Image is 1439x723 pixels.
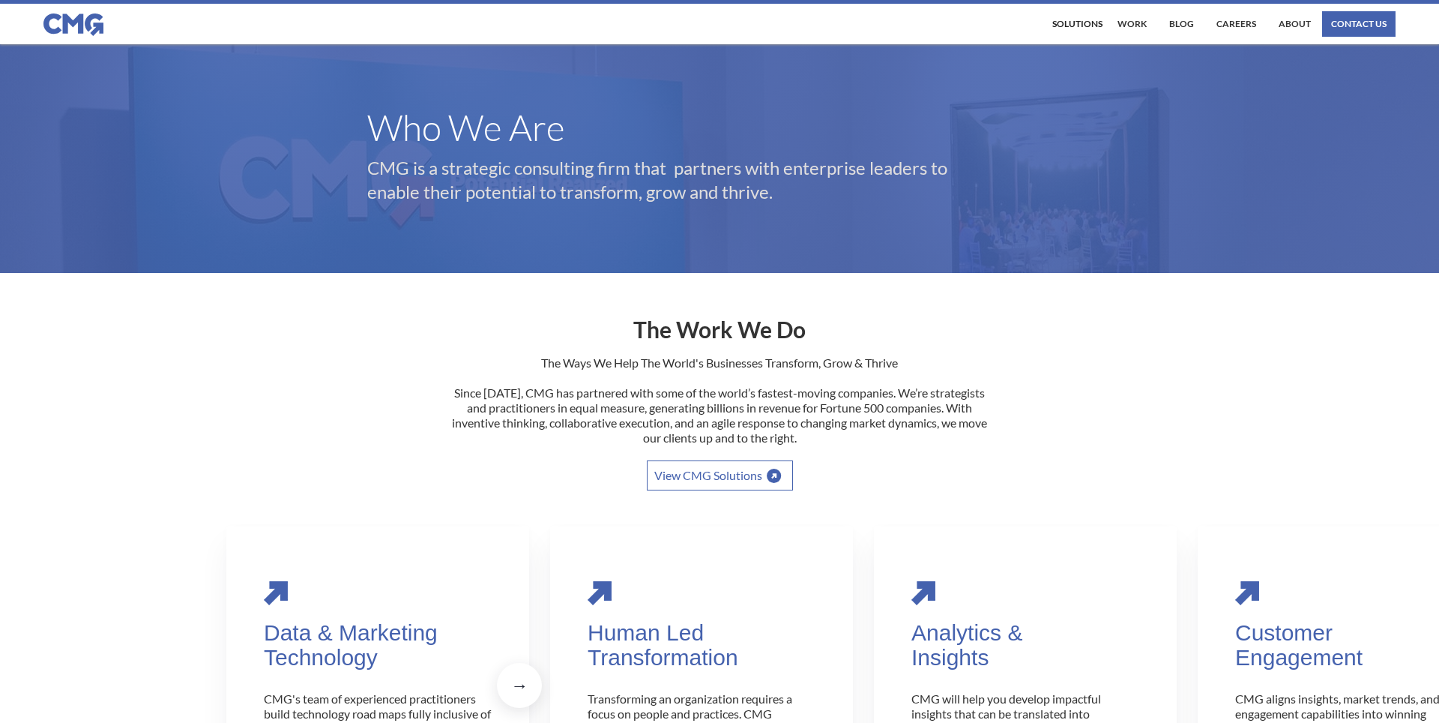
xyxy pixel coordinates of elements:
div: next slide [497,663,542,708]
p: The Ways We Help The World's Businesses Transform, Grow & Thrive Since [DATE], CMG has partnered ... [450,355,989,460]
div: Human Led Transformation [588,620,815,670]
div: Data & Marketing Technology [264,620,492,670]
h2: The Work We Do [450,303,989,340]
a: work [1114,11,1150,37]
div: Analytics & Insights [911,620,1139,670]
div: Solutions [1052,19,1102,28]
a: Careers [1213,11,1260,37]
p: CMG is a strategic consulting firm that partners with enterprise leaders to enable their potentia... [367,156,997,204]
div: contact us [1331,19,1387,28]
h1: Who We Are [367,114,1072,141]
a: Blog [1165,11,1198,37]
img: CMG logo in blue. [43,13,103,36]
a: View CMG Solutions [647,460,793,490]
div: → [511,678,528,693]
a: About [1275,11,1315,37]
